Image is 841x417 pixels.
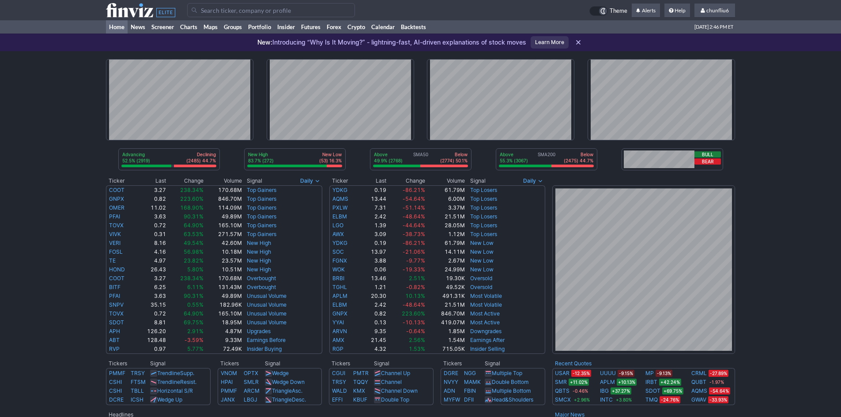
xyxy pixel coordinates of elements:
a: RGP [332,346,343,352]
td: 49.52K [426,283,465,292]
td: 0.19 [360,185,386,195]
a: Maps [200,20,221,34]
a: Help [664,4,690,18]
a: New Low [470,257,494,264]
a: Futures [298,20,324,34]
a: Channel Down [381,387,418,394]
td: 18.95M [204,318,242,327]
span: Asc. [292,387,302,394]
a: HOND [109,266,125,273]
td: 0.72 [136,221,167,230]
a: Top Gainers [247,195,276,202]
a: Unusual Volume [247,293,287,299]
a: New High [247,266,271,273]
td: 1.12M [426,230,465,239]
a: SOC [332,248,344,255]
a: PXLW [332,204,347,211]
a: CRML [691,369,707,378]
a: VIVK [109,231,121,237]
a: Channel Up [381,370,410,376]
td: 165.10M [204,309,242,318]
a: SNPV [109,301,124,308]
a: MAMK [464,379,481,385]
a: ARVN [332,328,347,334]
span: chunfliu6 [706,7,729,14]
span: -19.33% [403,266,425,273]
a: Horizontal S/R [157,387,193,394]
a: TE [109,257,116,264]
a: Multiple Bottom [492,387,531,394]
a: ICSH [131,396,143,403]
a: MP [645,369,654,378]
a: Backtests [398,20,429,34]
a: Top Gainers [247,187,276,193]
a: Upgrades [247,328,271,334]
span: -38.73% [403,231,425,237]
a: TMQ [645,395,658,404]
p: Declining [186,151,216,158]
a: Overbought [247,284,276,290]
a: VNOM [221,370,237,376]
td: 6.00M [426,195,465,203]
a: Most Active [470,310,500,317]
button: Bull [694,151,721,158]
p: 55.3% (3067) [500,158,528,164]
a: chunfliu6 [694,4,735,18]
a: APLM [600,378,615,387]
a: New High [247,240,271,246]
td: 14.11M [426,248,465,256]
th: Ticker [106,177,136,185]
td: 19.30K [426,274,465,283]
a: PMTR [353,370,369,376]
td: 0.82 [360,309,386,318]
a: PFAI [109,213,120,220]
a: SMR [555,378,567,387]
a: Learn More [531,36,569,49]
a: ABT [109,337,120,343]
a: BITF [109,284,121,290]
a: Recent Quotes [555,360,592,367]
a: YYAI [332,319,344,326]
p: Above [374,151,403,158]
a: BRBI [332,275,344,282]
a: Wedge Up [157,396,182,403]
td: 61.79M [426,185,465,195]
a: QBTS [555,387,569,395]
th: Last [360,177,386,185]
td: 182.96K [204,301,242,309]
td: 170.68M [204,185,242,195]
a: FBIN [464,387,476,394]
a: KBUF [353,396,367,403]
span: 49.54% [184,240,204,246]
td: 1.21 [360,283,386,292]
a: Crypto [344,20,368,34]
td: 846.70M [204,195,242,203]
p: (53) 16.3% [319,158,342,164]
p: Above [500,151,528,158]
td: 3.63 [136,212,167,221]
span: 238.34% [180,275,204,282]
a: Screener [148,20,177,34]
th: Volume [204,177,242,185]
td: 0.82 [136,195,167,203]
a: Head&Shoulders [492,396,533,403]
a: GNPX [332,310,347,317]
a: Calendar [368,20,398,34]
span: 10.13% [405,293,425,299]
span: Daily [523,177,536,185]
a: SDOT [645,387,660,395]
a: EFFI [332,396,343,403]
a: Downgrades [470,328,502,334]
a: JANX [221,396,235,403]
a: Most Active [470,319,500,326]
a: VERI [109,240,121,246]
a: Portfolio [245,20,274,34]
a: New Low [470,266,494,273]
a: Alerts [632,4,660,18]
p: New Low [319,151,342,158]
td: 0.19 [360,239,386,248]
td: 419.07M [426,318,465,327]
td: 28.05M [426,221,465,230]
a: Unusual Volume [247,319,287,326]
a: USAR [555,369,569,378]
